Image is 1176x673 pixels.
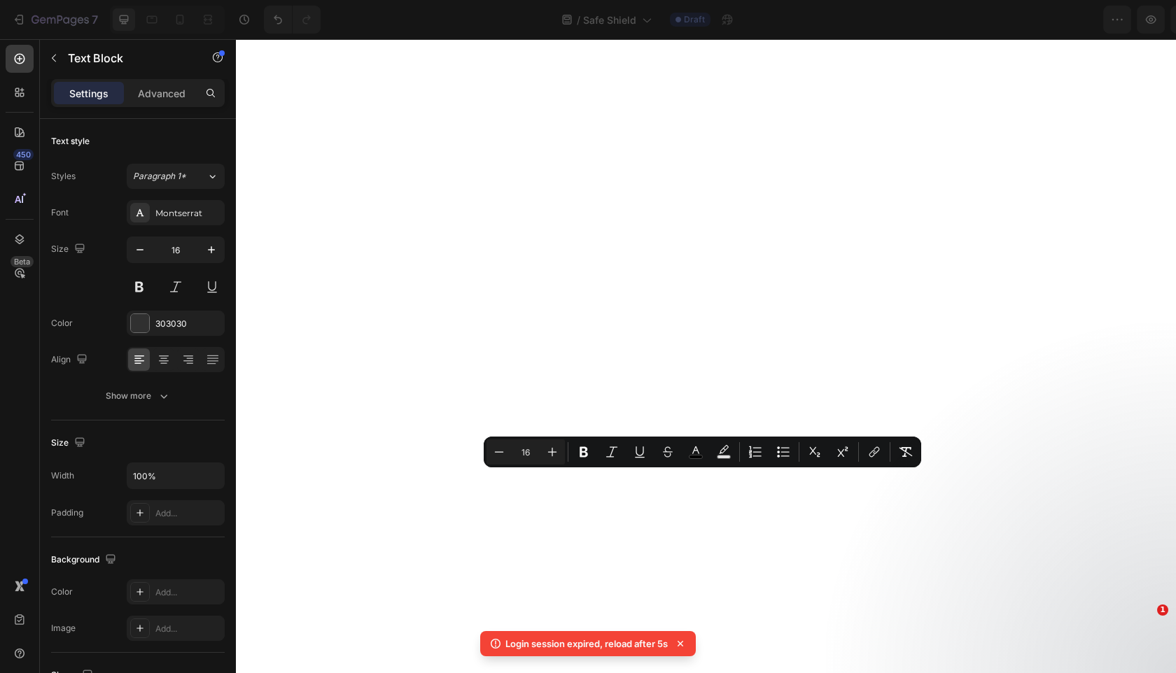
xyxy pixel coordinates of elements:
span: Save [1043,14,1066,26]
div: 450 [13,149,34,160]
div: Padding [51,506,83,519]
div: Size [51,240,88,259]
button: 7 [6,6,104,34]
div: Add... [155,586,221,599]
p: Settings [69,86,108,101]
button: Show more [51,383,225,409]
div: Image [51,622,76,635]
span: 1 [1157,604,1168,616]
div: Align [51,350,90,369]
button: Publish [1083,6,1142,34]
div: Text style [51,135,90,148]
div: Color [51,586,73,598]
div: Show more [106,389,171,403]
div: Background [51,551,119,569]
span: Paragraph 1* [133,170,186,183]
span: / [577,13,580,27]
div: Add... [155,623,221,635]
p: Advanced [138,86,185,101]
p: Text Block [68,50,187,66]
input: Auto [127,463,224,488]
div: 303030 [155,318,221,330]
p: 7 [92,11,98,28]
div: Montserrat [155,207,221,220]
span: Safe Shield [583,13,636,27]
p: Login session expired, reload after 5s [505,637,668,651]
button: Paragraph 1* [127,164,225,189]
div: Styles [51,170,76,183]
div: Undo/Redo [264,6,321,34]
div: Editor contextual toolbar [484,437,921,467]
div: Font [51,206,69,219]
iframe: Design area [236,39,1176,673]
div: Beta [10,256,34,267]
div: Publish [1095,13,1130,27]
div: Add... [155,507,221,520]
iframe: Intercom live chat [1128,625,1162,659]
div: Size [51,434,88,453]
div: Width [51,469,74,482]
span: Draft [684,13,705,26]
button: Save [1031,6,1077,34]
div: Color [51,317,73,330]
